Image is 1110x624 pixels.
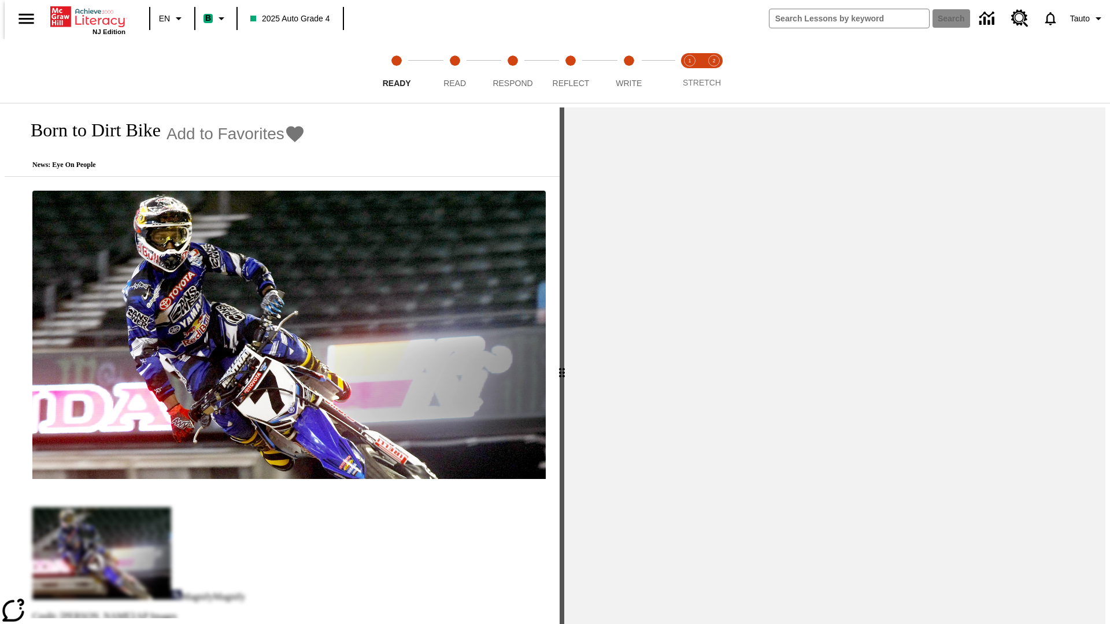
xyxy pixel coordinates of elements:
[479,39,546,103] button: Respond step 3 of 5
[383,79,411,88] span: Ready
[250,13,330,25] span: 2025 Auto Grade 4
[553,79,590,88] span: Reflect
[92,28,125,35] span: NJ Edition
[1004,3,1035,34] a: Resource Center, Will open in new tab
[688,58,691,64] text: 1
[159,13,170,25] span: EN
[1035,3,1065,34] a: Notifications
[769,9,929,28] input: search field
[683,78,721,87] span: STRETCH
[616,79,642,88] span: Write
[50,4,125,35] div: Home
[9,2,43,36] button: Open side menu
[199,8,233,29] button: Boost Class color is mint green. Change class color
[166,124,305,144] button: Add to Favorites - Born to Dirt Bike
[493,79,532,88] span: Respond
[205,11,211,25] span: B
[1065,8,1110,29] button: Profile/Settings
[32,191,546,480] img: Motocross racer James Stewart flies through the air on his dirt bike.
[564,107,1105,624] div: activity
[537,39,604,103] button: Reflect step 4 of 5
[697,39,731,103] button: Stretch Respond step 2 of 2
[363,39,430,103] button: Ready step 1 of 5
[154,8,191,29] button: Language: EN, Select a language
[673,39,706,103] button: Stretch Read step 1 of 2
[421,39,488,103] button: Read step 2 of 5
[972,3,1004,35] a: Data Center
[18,120,161,141] h1: Born to Dirt Bike
[166,125,284,143] span: Add to Favorites
[5,107,560,618] div: reading
[443,79,466,88] span: Read
[595,39,663,103] button: Write step 5 of 5
[1070,13,1090,25] span: Tauto
[18,161,305,169] p: News: Eye On People
[560,107,564,624] div: Press Enter or Spacebar and then press right and left arrow keys to move the slider
[712,58,715,64] text: 2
